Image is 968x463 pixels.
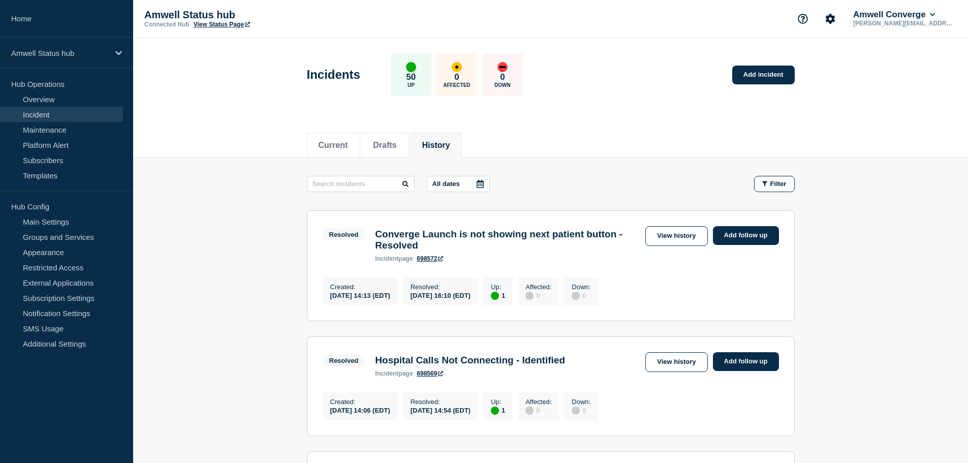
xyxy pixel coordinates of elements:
[525,398,551,406] p: Affected :
[427,176,490,192] button: All dates
[411,283,471,291] p: Resolved :
[645,352,707,372] a: View history
[144,9,348,21] p: Amwell Status hub
[323,229,365,240] span: Resolved
[454,72,459,82] p: 0
[330,291,390,299] div: [DATE] 14:13 (EDT)
[443,82,470,88] p: Affected
[494,82,511,88] p: Down
[408,82,415,88] p: Up
[572,406,590,415] div: 0
[323,355,365,366] span: Resolved
[820,8,841,29] button: Account settings
[754,176,795,192] button: Filter
[406,72,416,82] p: 50
[491,292,499,300] div: up
[491,407,499,415] div: up
[572,291,590,300] div: 0
[330,283,390,291] p: Created :
[491,406,505,415] div: 1
[307,68,360,82] h1: Incidents
[375,255,398,262] span: incident
[792,8,814,29] button: Support
[144,21,190,28] p: Connected Hub
[500,72,505,82] p: 0
[406,62,416,72] div: up
[491,291,505,300] div: 1
[411,398,471,406] p: Resolved :
[713,352,779,371] a: Add follow up
[307,176,415,192] input: Search incidents
[330,398,390,406] p: Created :
[770,180,787,188] span: Filter
[452,62,462,72] div: affected
[572,407,580,415] div: disabled
[432,180,460,188] p: All dates
[375,255,413,262] p: page
[319,141,348,150] button: Current
[330,406,390,414] div: [DATE] 14:06 (EDT)
[497,62,508,72] div: down
[851,20,957,27] p: [PERSON_NAME][EMAIL_ADDRESS][PERSON_NAME][DOMAIN_NAME]
[491,398,505,406] p: Up :
[645,226,707,246] a: View history
[411,291,471,299] div: [DATE] 16:10 (EDT)
[375,370,413,377] p: page
[11,49,109,57] p: Amwell Status hub
[713,226,779,245] a: Add follow up
[491,283,505,291] p: Up :
[194,21,250,28] a: View Status Page
[417,255,443,262] a: 698572
[732,66,795,84] a: Add incident
[572,292,580,300] div: disabled
[572,283,590,291] p: Down :
[417,370,443,377] a: 698569
[525,406,551,415] div: 0
[572,398,590,406] p: Down :
[525,283,551,291] p: Affected :
[375,370,398,377] span: incident
[375,229,640,251] h3: Converge Launch is not showing next patient button - Resolved
[422,141,450,150] button: History
[411,406,471,414] div: [DATE] 14:54 (EDT)
[851,10,937,20] button: Amwell Converge
[373,141,396,150] button: Drafts
[525,291,551,300] div: 0
[525,292,534,300] div: disabled
[525,407,534,415] div: disabled
[375,355,565,366] h3: Hospital Calls Not Connecting - Identified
